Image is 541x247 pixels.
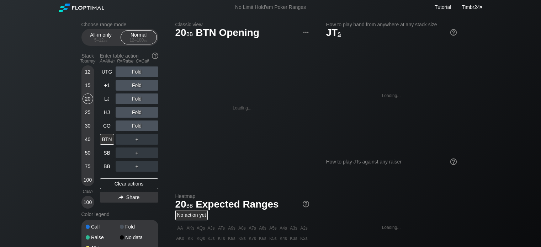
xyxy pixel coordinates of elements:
div: Tourney [79,59,97,64]
div: Loading... [382,225,401,230]
div: ▾ [460,3,483,11]
div: Raise [86,235,120,240]
img: help.32db89a4.svg [450,28,457,36]
img: help.32db89a4.svg [151,52,159,60]
span: bb [186,29,193,37]
div: 100 [83,197,93,208]
span: bb [144,38,148,43]
span: 20 [174,27,194,39]
span: 20 [174,199,194,211]
span: BTN Opening [195,27,260,39]
div: Fold [116,80,158,91]
div: Call [86,224,120,229]
span: bb [186,201,193,209]
div: K6s [258,233,268,243]
div: Clear actions [100,178,158,189]
div: No data [120,235,154,240]
div: ATs [217,223,227,233]
div: KJs [206,233,216,243]
div: Fold [116,93,158,104]
img: help.32db89a4.svg [302,200,310,208]
div: Cash [79,189,97,194]
div: Stack [79,50,97,66]
div: 50 [83,147,93,158]
div: 12 [83,66,93,77]
span: bb [104,38,108,43]
div: HJ [100,107,114,118]
div: K8s [237,233,247,243]
div: KQs [196,233,206,243]
div: KK [186,233,196,243]
div: No Limit Hold’em Poker Ranges [224,4,317,12]
div: Fold [116,107,158,118]
h2: How to play hand from anywhere at any stack size [326,22,457,27]
div: AQs [196,223,206,233]
div: BB [100,161,114,172]
div: K4s [279,233,288,243]
div: Fold [120,224,154,229]
div: All-in only [85,31,117,44]
div: UTG [100,66,114,77]
div: Loading... [233,106,251,111]
div: No action yet [175,210,208,220]
div: K7s [248,233,258,243]
div: 20 [83,93,93,104]
div: AKs [186,223,196,233]
div: 100 [83,174,93,185]
div: CO [100,120,114,131]
div: KTs [217,233,227,243]
div: 25 [83,107,93,118]
h2: Heatmap [175,193,309,199]
div: LJ [100,93,114,104]
div: A3s [289,223,299,233]
div: Color legend [81,209,158,220]
div: A5s [268,223,278,233]
div: A=All-in R=Raise C=Call [100,59,158,64]
div: 40 [83,134,93,145]
div: A6s [258,223,268,233]
div: K5s [268,233,278,243]
div: A2s [299,223,309,233]
div: 15 [83,80,93,91]
div: BTN [100,134,114,145]
div: AKo [175,233,185,243]
div: +1 [100,80,114,91]
div: K3s [289,233,299,243]
div: AA [175,223,185,233]
h1: Expected Ranges [175,198,309,210]
div: How to play JTs against any raiser [326,159,457,165]
div: Fold [116,120,158,131]
span: Timbr24 [462,4,480,10]
div: Share [100,192,158,203]
div: Normal [122,31,155,44]
span: JT [326,27,341,38]
div: Loading... [382,93,401,98]
div: Fold [116,66,158,77]
div: ＋ [116,134,158,145]
div: K9s [227,233,237,243]
div: 75 [83,161,93,172]
div: A8s [237,223,247,233]
img: help.32db89a4.svg [450,158,457,166]
div: 12 – 100 [124,38,154,43]
img: share.864f2f62.svg [118,195,123,199]
div: A9s [227,223,237,233]
div: A4s [279,223,288,233]
div: ＋ [116,161,158,172]
h2: Choose range mode [81,22,158,27]
div: 30 [83,120,93,131]
div: AJs [206,223,216,233]
a: Tutorial [435,4,451,10]
div: A7s [248,223,258,233]
img: ellipsis.fd386fe8.svg [302,28,310,36]
h2: Classic view [175,22,309,27]
span: s [338,29,341,37]
div: SB [100,147,114,158]
div: ＋ [116,147,158,158]
div: K2s [299,233,309,243]
div: 5 – 12 [86,38,116,43]
div: Enter table action [100,50,158,66]
img: Floptimal logo [59,4,104,12]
